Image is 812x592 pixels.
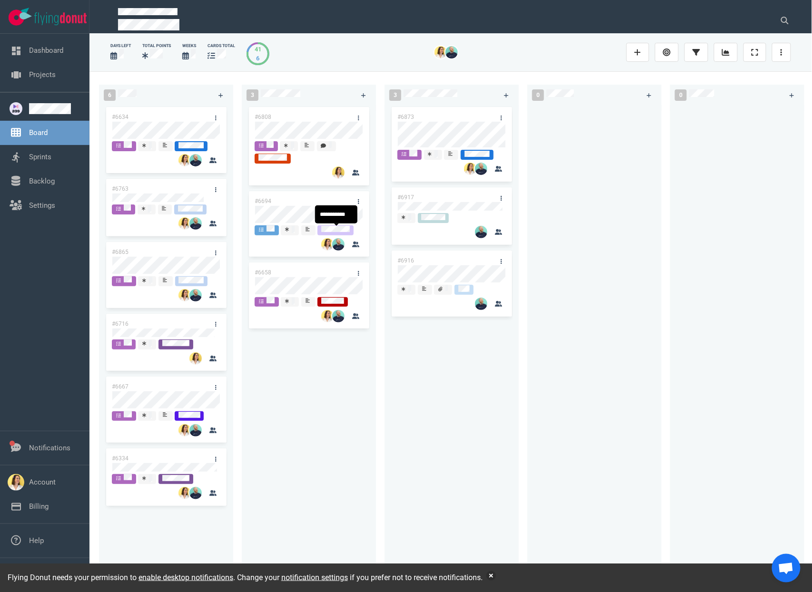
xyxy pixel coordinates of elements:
div: Ouvrir le chat [772,554,801,582]
img: Flying Donut text logo [34,12,87,25]
div: Total Points [142,43,171,49]
img: 26 [321,310,334,322]
a: Sprints [29,153,51,161]
img: 26 [189,352,202,365]
img: 26 [189,424,202,437]
a: Billing [29,502,49,511]
div: 6 [255,54,261,63]
img: 26 [178,154,191,166]
img: 26 [178,289,191,301]
span: 3 [247,89,258,101]
div: cards total [208,43,235,49]
img: 26 [475,163,487,175]
a: Help [29,536,44,545]
img: 26 [446,46,458,58]
a: #6873 [397,114,414,120]
img: 26 [332,310,345,322]
span: 3 [389,89,401,101]
a: #6334 [112,455,129,462]
div: Weeks [182,43,196,49]
a: Backlog [29,177,55,185]
a: #6716 [112,320,129,327]
a: #6916 [397,257,414,264]
a: Settings [29,201,55,210]
a: #6865 [112,249,129,255]
span: 6 [104,89,116,101]
img: 26 [189,487,202,499]
img: 26 [189,217,202,230]
a: #6694 [255,198,271,204]
span: Flying Donut needs your permission to [8,573,233,582]
a: notification settings [281,573,348,582]
img: 26 [189,154,202,166]
a: Projects [29,70,56,79]
a: #6808 [255,114,271,120]
a: Dashboard [29,46,63,55]
a: #6658 [255,269,271,276]
a: #6917 [397,194,414,201]
a: #6634 [112,114,129,120]
img: 26 [178,217,191,230]
a: #6763 [112,185,129,192]
img: 26 [178,487,191,499]
img: 26 [475,226,487,238]
a: Account [29,478,56,486]
a: #6667 [112,383,129,390]
img: 26 [189,289,202,301]
span: . Change your if you prefer not to receive notifications. [233,573,483,582]
a: Board [29,128,48,137]
div: days left [110,43,131,49]
a: enable desktop notifications [139,573,233,582]
img: 26 [178,424,191,437]
img: 26 [435,46,447,58]
span: 0 [675,89,687,101]
img: 26 [332,166,345,179]
img: 26 [475,298,487,310]
span: 0 [532,89,544,101]
a: Notifications [29,444,70,452]
img: 26 [464,163,476,175]
div: 41 [255,45,261,54]
img: 26 [321,238,334,251]
img: 26 [332,238,345,251]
